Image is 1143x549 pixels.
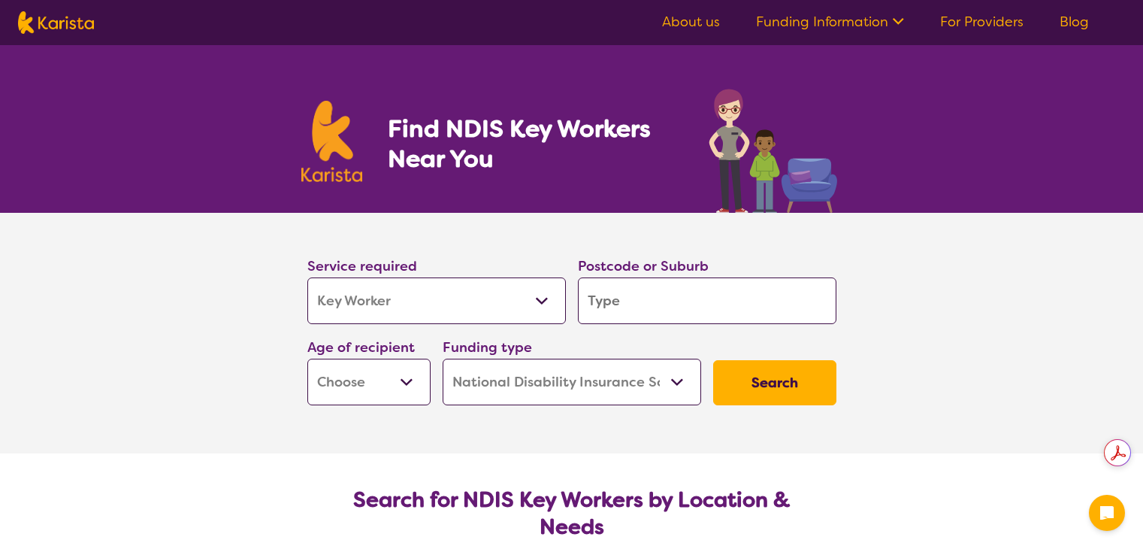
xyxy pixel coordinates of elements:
[18,11,94,34] img: Karista logo
[578,257,709,275] label: Postcode or Suburb
[662,13,720,31] a: About us
[578,278,836,324] input: Type
[705,81,842,213] img: key-worker
[307,338,415,356] label: Age of recipient
[388,114,679,174] h1: Find NDIS Key Workers Near You
[301,101,363,182] img: Karista logo
[443,338,532,356] label: Funding type
[756,13,904,31] a: Funding Information
[307,257,417,275] label: Service required
[319,487,824,541] h2: Search for NDIS Key Workers by Location & Needs
[713,360,836,405] button: Search
[940,13,1024,31] a: For Providers
[1060,13,1089,31] a: Blog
